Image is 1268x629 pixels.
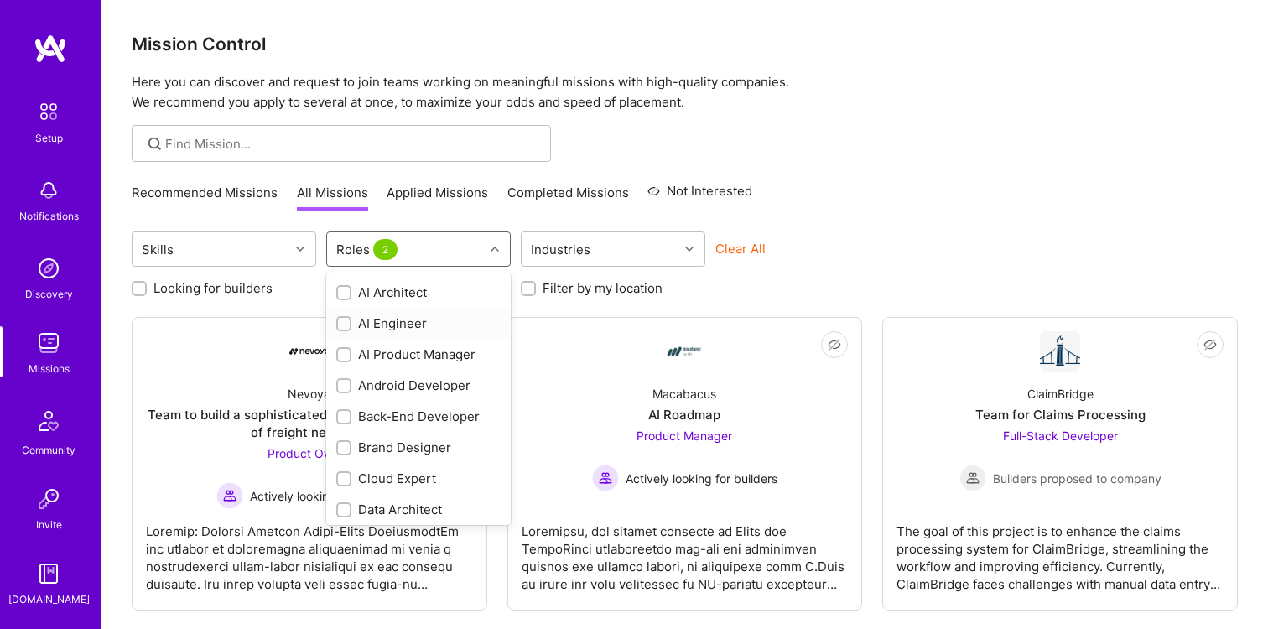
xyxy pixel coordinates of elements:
[522,509,849,593] div: Loremipsu, dol sitamet consecte ad Elits doe TempoRinci utlaboreetdo mag-ali eni adminimven quisn...
[132,34,1238,55] h3: Mission Control
[289,348,330,355] img: Company Logo
[32,252,65,285] img: discovery
[35,129,63,147] div: Setup
[288,385,330,403] div: Nevoya
[165,135,538,153] input: Find Mission...
[336,346,501,363] div: AI Product Manager
[216,482,243,509] img: Actively looking for builders
[32,326,65,360] img: teamwork
[32,557,65,590] img: guide book
[31,94,66,129] img: setup
[637,429,732,443] span: Product Manager
[146,406,473,441] div: Team to build a sophisticated event based simulation of freight networks
[387,184,488,211] a: Applied Missions
[993,470,1161,487] span: Builders proposed to company
[543,279,663,297] label: Filter by my location
[1027,385,1094,403] div: ClaimBridge
[146,331,473,596] a: Company LogoNevoyaTeam to build a sophisticated event based simulation of freight networksProduct...
[1040,331,1080,372] img: Company Logo
[648,406,720,424] div: AI Roadmap
[153,279,273,297] label: Looking for builders
[132,184,278,211] a: Recommended Missions
[652,385,716,403] div: Macabacus
[491,245,499,253] i: icon Chevron
[527,237,595,262] div: Industries
[959,465,986,491] img: Builders proposed to company
[647,181,752,211] a: Not Interested
[32,174,65,207] img: bell
[268,446,351,460] span: Product Owner
[25,285,73,303] div: Discovery
[1003,429,1118,443] span: Full-Stack Developer
[296,245,304,253] i: icon Chevron
[146,509,473,593] div: Loremip: Dolorsi Ametcon Adipi-Elits DoeiusmodtEm inc utlabor et doloremagna aliquaenimad mi veni...
[896,509,1224,593] div: The goal of this project is to enhance the claims processing system for ClaimBridge, streamlining...
[34,34,67,64] img: logo
[373,239,398,260] span: 2
[145,134,164,153] i: icon SearchGrey
[336,439,501,456] div: Brand Designer
[336,408,501,425] div: Back-End Developer
[332,237,405,262] div: Roles
[507,184,629,211] a: Completed Missions
[36,516,62,533] div: Invite
[19,207,79,225] div: Notifications
[685,245,694,253] i: icon Chevron
[664,331,704,372] img: Company Logo
[22,441,75,459] div: Community
[8,590,90,608] div: [DOMAIN_NAME]
[132,72,1238,112] p: Here you can discover and request to join teams working on meaningful missions with high-quality ...
[715,240,766,257] button: Clear All
[29,401,69,441] img: Community
[1203,338,1217,351] i: icon EyeClosed
[250,487,402,505] span: Actively looking for builders
[522,331,849,596] a: Company LogoMacabacusAI RoadmapProduct Manager Actively looking for buildersActively looking for ...
[32,482,65,516] img: Invite
[592,465,619,491] img: Actively looking for builders
[29,360,70,377] div: Missions
[336,470,501,487] div: Cloud Expert
[336,314,501,332] div: AI Engineer
[896,331,1224,596] a: Company LogoClaimBridgeTeam for Claims ProcessingFull-Stack Developer Builders proposed to compan...
[828,338,841,351] i: icon EyeClosed
[297,184,368,211] a: All Missions
[626,470,777,487] span: Actively looking for builders
[138,237,178,262] div: Skills
[975,406,1146,424] div: Team for Claims Processing
[336,283,501,301] div: AI Architect
[336,501,501,518] div: Data Architect
[336,377,501,394] div: Android Developer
